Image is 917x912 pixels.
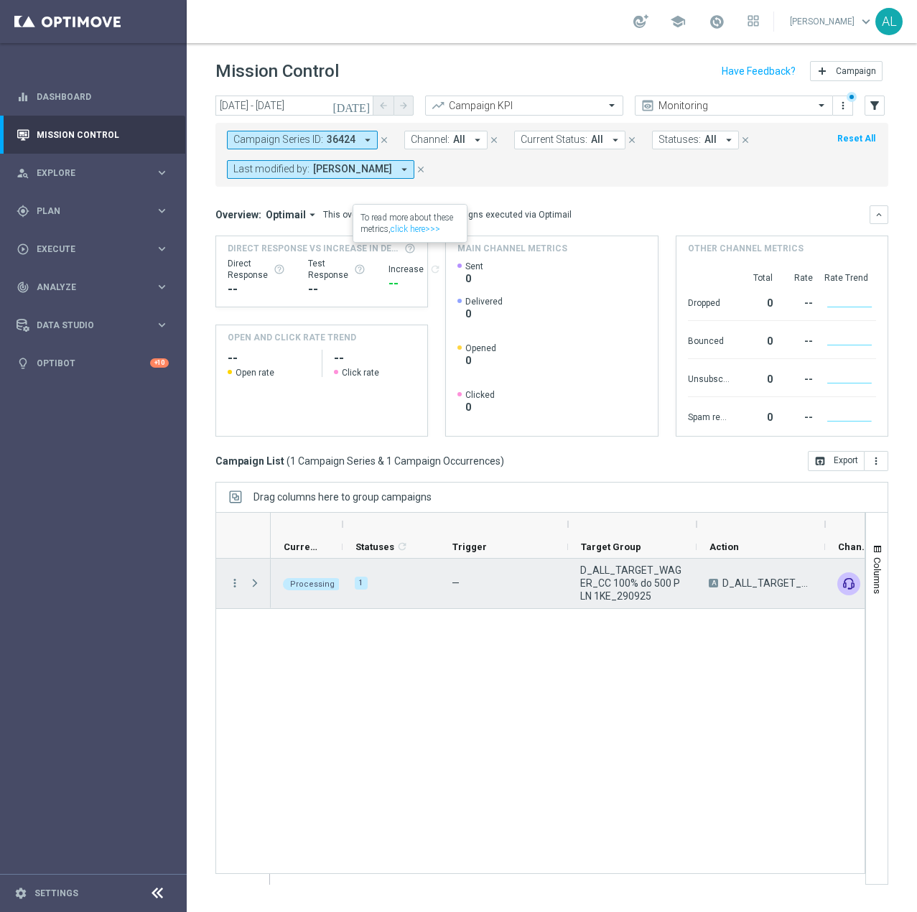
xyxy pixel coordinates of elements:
span: All [704,134,717,146]
a: [PERSON_NAME]keyboard_arrow_down [788,11,875,32]
div: AL [875,8,903,35]
colored-tag: Processing [283,577,342,590]
span: — [452,577,460,589]
div: Increase [388,264,441,275]
button: close [414,162,427,177]
span: D_ALL_TARGET_WAGER_CC 100% do 500 PLN 1KE_290925 [722,577,813,590]
i: arrow_drop_down [398,163,411,176]
img: Call center [837,572,860,595]
a: Mission Control [37,116,169,154]
i: keyboard_arrow_right [155,166,169,180]
i: arrow_drop_down [722,134,735,146]
i: more_vert [837,100,849,111]
div: Bounced [688,328,730,351]
div: Optibot [17,344,169,382]
i: arrow_drop_down [306,208,319,221]
i: more_vert [870,455,882,467]
span: Campaign Series ID: [233,134,323,146]
span: Click rate [342,367,379,378]
span: Trigger [452,541,487,552]
i: add [816,65,828,77]
span: Delivered [465,296,503,307]
span: [PERSON_NAME] [313,163,392,175]
div: lightbulb Optibot +10 [16,358,169,369]
div: Execute [17,243,155,256]
div: -- [778,404,813,427]
div: Mission Control [17,116,169,154]
div: Plan [17,205,155,218]
i: refresh [396,541,408,552]
h4: Other channel metrics [688,242,804,255]
i: refresh [429,264,441,275]
div: 0 [735,328,773,351]
span: Current Status [284,541,318,552]
div: Dashboard [17,78,169,116]
a: Settings [34,889,78,898]
button: equalizer Dashboard [16,91,169,103]
button: gps_fixed Plan keyboard_arrow_right [16,205,169,217]
i: arrow_drop_down [361,134,374,146]
span: All [591,134,603,146]
div: Total [735,272,773,284]
i: play_circle_outline [17,243,29,256]
div: Spam reported [688,404,730,427]
span: Channel: [411,134,450,146]
div: -- [778,366,813,389]
h1: Mission Control [215,61,339,82]
span: Last modified by: [233,163,309,175]
div: Direct Response [228,258,285,281]
div: Rate [778,272,813,284]
button: close [488,132,501,148]
span: school [670,14,686,29]
button: Mission Control [16,129,169,141]
span: Optimail [266,208,306,221]
div: -- [228,281,285,298]
i: keyboard_arrow_right [155,242,169,256]
i: [DATE] [332,99,371,112]
div: Rate Trend [824,272,876,284]
span: Execute [37,245,155,253]
span: Channel [838,541,872,552]
span: 0 [465,307,503,320]
span: Data Studio [37,321,155,330]
i: equalizer [17,90,29,103]
i: close [489,135,499,145]
span: Analyze [37,283,155,292]
h3: Campaign List [215,455,504,467]
div: -- [388,275,441,292]
button: close [625,132,638,148]
div: track_changes Analyze keyboard_arrow_right [16,281,169,293]
div: 1 [355,577,368,590]
i: arrow_drop_down [609,134,622,146]
ng-select: Monitoring [635,96,833,116]
button: Reset All [836,131,877,146]
span: 36424 [327,134,355,146]
span: A [709,579,718,587]
button: [DATE] [330,96,373,117]
div: 0 [735,366,773,389]
div: To read more about these metrics, [353,205,467,242]
i: close [416,164,426,175]
multiple-options-button: Export to CSV [808,455,888,466]
i: arrow_back [378,101,388,111]
span: 0 [465,272,483,285]
span: 1 Campaign Series & 1 Campaign Occurrences [290,455,501,467]
h4: OPEN AND CLICK RATE TREND [228,331,356,344]
div: Test Response [308,258,366,281]
span: All [453,134,465,146]
span: Statuses: [658,134,701,146]
span: Action [709,541,739,552]
i: arrow_forward [399,101,409,111]
i: track_changes [17,281,29,294]
ng-select: Campaign KPI [425,96,623,116]
span: Sent [465,261,483,272]
div: This overview shows data of campaigns executed via Optimail [323,208,572,221]
div: Data Studio [17,319,155,332]
button: Statuses: All arrow_drop_down [652,131,739,149]
span: Direct Response VS Increase In Deposit Amount [228,242,400,255]
button: close [739,132,752,148]
i: keyboard_arrow_right [155,280,169,294]
button: arrow_back [373,96,394,116]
